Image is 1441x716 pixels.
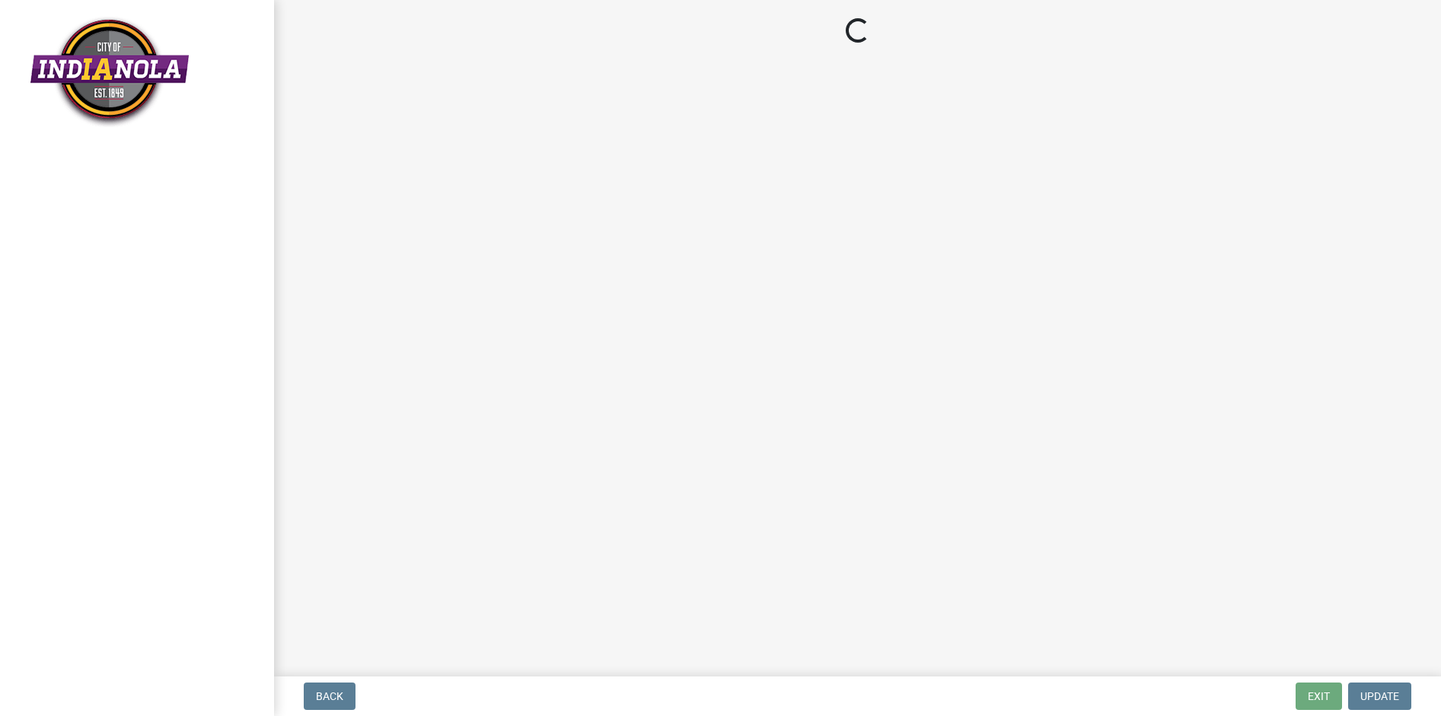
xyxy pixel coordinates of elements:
img: City of Indianola, Iowa [30,16,189,128]
span: Back [316,690,343,702]
button: Update [1348,683,1411,710]
span: Update [1360,690,1399,702]
button: Exit [1296,683,1342,710]
button: Back [304,683,355,710]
